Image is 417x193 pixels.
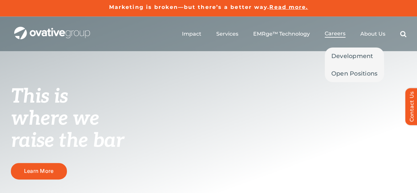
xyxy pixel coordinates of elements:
[269,4,308,10] a: Read more.
[325,65,384,82] a: Open Positions
[253,31,310,37] a: EMRge™ Technology
[400,31,406,37] a: Search
[24,168,53,174] span: Learn More
[109,4,270,10] a: Marketing is broken—but there’s a better way.
[216,31,238,37] a: Services
[14,26,90,32] a: OG_Full_horizontal_WHT
[11,163,67,179] a: Learn More
[182,31,201,37] a: Impact
[325,30,345,37] span: Careers
[182,23,406,45] nav: Menu
[360,31,385,37] a: About Us
[325,30,345,38] a: Careers
[11,107,124,153] span: where we raise the bar
[331,51,373,61] span: Development
[331,69,378,78] span: Open Positions
[325,48,384,65] a: Development
[11,85,68,109] span: This is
